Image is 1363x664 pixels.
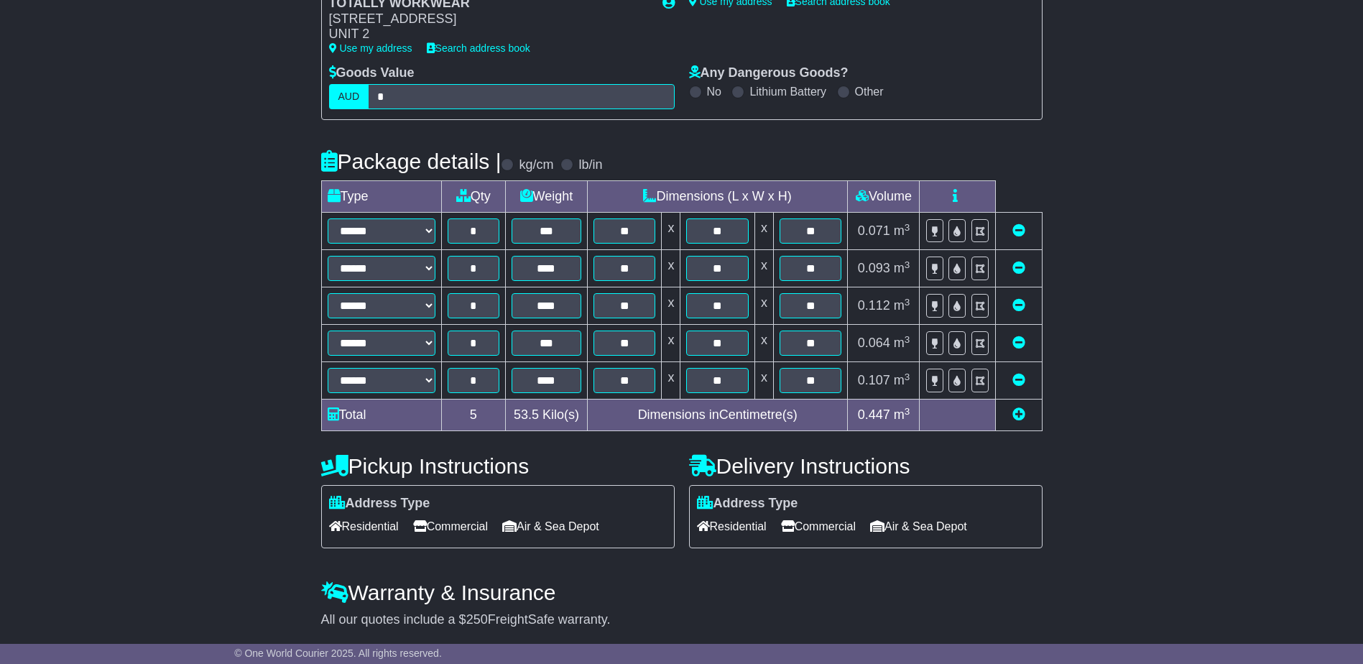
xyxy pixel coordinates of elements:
span: 0.064 [858,336,890,350]
td: x [662,213,680,250]
td: Volume [848,181,920,213]
sup: 3 [905,406,910,417]
span: Residential [697,515,767,538]
h4: Pickup Instructions [321,454,675,478]
span: 0.093 [858,261,890,275]
span: m [894,336,910,350]
label: No [707,85,721,98]
td: x [754,250,773,287]
sup: 3 [905,372,910,382]
a: Add new item [1012,407,1025,422]
div: All our quotes include a $ FreightSafe warranty. [321,612,1043,628]
label: AUD [329,84,369,109]
span: 250 [466,612,488,627]
h4: Package details | [321,149,502,173]
span: m [894,407,910,422]
span: Commercial [413,515,488,538]
a: Remove this item [1012,223,1025,238]
span: m [894,373,910,387]
td: x [662,362,680,400]
label: Address Type [329,496,430,512]
span: 0.112 [858,298,890,313]
span: m [894,298,910,313]
label: lb/in [578,157,602,173]
td: Type [321,181,441,213]
span: 0.107 [858,373,890,387]
span: Air & Sea Depot [502,515,599,538]
span: © One World Courier 2025. All rights reserved. [234,647,442,659]
td: x [662,287,680,325]
a: Search address book [427,42,530,54]
a: Remove this item [1012,336,1025,350]
h4: Delivery Instructions [689,454,1043,478]
sup: 3 [905,222,910,233]
td: Kilo(s) [505,400,587,431]
a: Remove this item [1012,298,1025,313]
a: Remove this item [1012,261,1025,275]
label: Any Dangerous Goods? [689,65,849,81]
span: m [894,261,910,275]
label: Other [855,85,884,98]
label: Goods Value [329,65,415,81]
td: Total [321,400,441,431]
span: Commercial [781,515,856,538]
td: x [754,213,773,250]
td: x [662,250,680,287]
a: Use my address [329,42,412,54]
td: 5 [441,400,505,431]
td: x [754,325,773,362]
div: UNIT 2 [329,27,648,42]
div: [STREET_ADDRESS] [329,11,648,27]
td: x [662,325,680,362]
span: 53.5 [514,407,539,422]
label: kg/cm [519,157,553,173]
a: Remove this item [1012,373,1025,387]
td: x [754,362,773,400]
span: Air & Sea Depot [870,515,967,538]
td: Weight [505,181,587,213]
span: m [894,223,910,238]
td: Qty [441,181,505,213]
td: Dimensions in Centimetre(s) [587,400,848,431]
sup: 3 [905,334,910,345]
span: 0.071 [858,223,890,238]
label: Lithium Battery [749,85,826,98]
span: 0.447 [858,407,890,422]
label: Address Type [697,496,798,512]
td: x [754,287,773,325]
h4: Warranty & Insurance [321,581,1043,604]
sup: 3 [905,259,910,270]
span: Residential [329,515,399,538]
sup: 3 [905,297,910,308]
td: Dimensions (L x W x H) [587,181,848,213]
